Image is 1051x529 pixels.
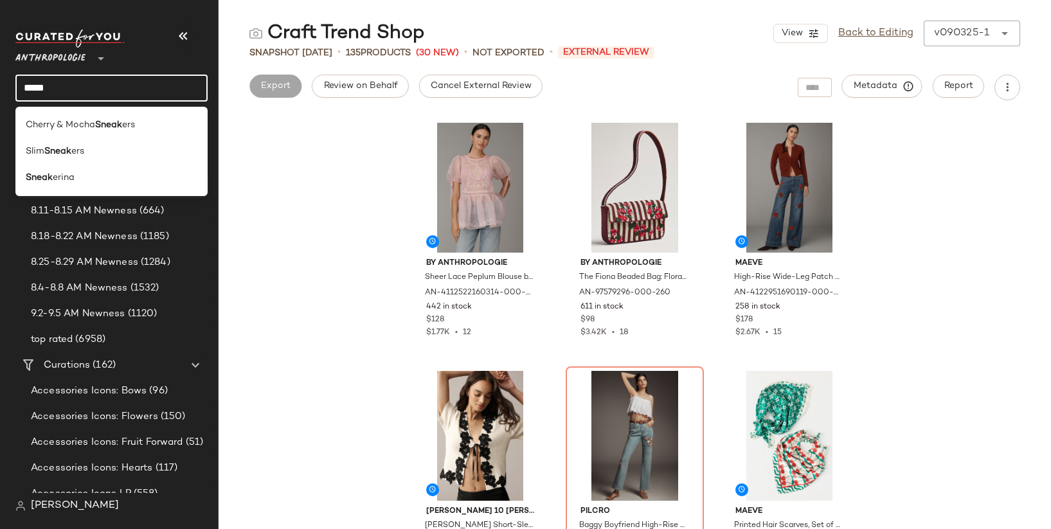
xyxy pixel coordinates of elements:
span: (6958) [73,332,105,347]
span: Maeve [735,258,844,269]
img: 103594560_030_b [725,371,854,501]
span: 442 in stock [426,301,472,313]
span: AN-4112522160314-000-066 [425,287,534,299]
span: $3.42K [580,328,607,337]
span: 8.18-8.22 AM Newness [31,229,138,244]
span: ers [122,118,135,132]
span: 8.11-8.15 AM Newness [31,204,137,219]
b: Sneak [44,145,71,158]
span: 9.2-9.5 AM Newness [31,307,125,321]
img: 4122318350001_093_b [570,371,699,501]
span: Metadata [853,80,912,92]
button: Review on Behalf [312,75,408,98]
b: Sneak [26,171,53,184]
span: Review on Behalf [323,81,397,91]
span: High-Rise Wide-Leg Patch Jeans by Maeve in Blue, Women's, Size: SZ 23 TALL, Cotton/Elastane at An... [734,272,843,283]
span: 15 [773,328,782,337]
span: Accessories Icons: Hearts [31,461,153,476]
span: (150) [158,409,186,424]
span: (30 New) [416,46,459,60]
img: 4114968170018_001_b [416,371,545,501]
span: 8.4-8.8 AM Newness [31,281,128,296]
img: 4122951690119_093_b [725,123,854,253]
span: • [607,328,620,337]
span: [PERSON_NAME] [31,498,119,514]
span: (1532) [128,281,159,296]
span: Accessories Icons: Fruit Forward [31,435,183,450]
span: 12 [463,328,471,337]
span: The Fiona Beaded Bag: Floral Edition by Anthropologie in Red, Women's, Polyester/Cotton/Acrylic [579,272,688,283]
span: (664) [137,204,165,219]
span: $98 [580,314,595,326]
span: 135 [346,48,361,58]
span: (51) [183,435,204,450]
span: 611 in stock [580,301,624,313]
span: (1185) [138,229,169,244]
span: [PERSON_NAME] 10 [PERSON_NAME] [426,506,535,517]
span: 258 in stock [735,301,780,313]
span: View [780,28,802,39]
button: View [773,24,827,43]
span: By Anthropologie [426,258,535,269]
span: AN-4122951690119-000-093 [734,287,843,299]
span: (162) [90,358,116,373]
span: $128 [426,314,444,326]
span: • [760,328,773,337]
span: erina [53,171,75,184]
span: (1120) [125,307,157,321]
span: Cherry & Mocha [26,118,95,132]
span: Cancel External Review [430,81,532,91]
span: External Review [558,46,654,58]
span: 18 [620,328,628,337]
span: Slim [26,145,44,158]
span: (1284) [138,255,170,270]
span: Accessories Icons: Flowers [31,409,158,424]
span: • [550,45,553,60]
span: (96) [147,384,168,399]
span: Maeve [735,506,844,517]
span: Anthropologie [15,44,85,67]
span: Not Exported [472,46,544,60]
img: svg%3e [249,27,262,40]
button: Report [933,75,984,98]
span: • [450,328,463,337]
div: Craft Trend Shop [249,21,425,46]
span: ers [71,145,84,158]
span: top rated [31,332,73,347]
span: (117) [153,461,178,476]
button: Metadata [842,75,922,98]
img: cfy_white_logo.C9jOOHJF.svg [15,30,125,48]
b: Sneak [95,118,122,132]
button: Cancel External Review [419,75,543,98]
span: Report [944,81,973,91]
span: Sheer Lace Peplum Blouse by Anthropologie in Pink, Women's, Size: XL, Nylon [425,272,534,283]
span: $2.67K [735,328,760,337]
span: $1.77K [426,328,450,337]
span: AN-97579296-000-260 [579,287,670,299]
span: Snapshot [DATE] [249,46,332,60]
span: Curations [44,358,90,373]
a: Back to Editing [838,26,913,41]
span: Pilcro [580,506,689,517]
span: $178 [735,314,753,326]
img: svg%3e [15,501,26,511]
span: • [337,45,341,60]
div: Products [346,46,411,60]
span: Accessories Icons: Bows [31,384,147,399]
div: v090325-1 [934,26,989,41]
span: By Anthropologie [580,258,689,269]
img: 4112522160314_066_b [416,123,545,253]
span: • [464,45,467,60]
span: (558) [131,487,158,501]
img: 97579296_260_b [570,123,699,253]
span: Accessories Icons LP [31,487,131,501]
span: 8.25-8.29 AM Newness [31,255,138,270]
